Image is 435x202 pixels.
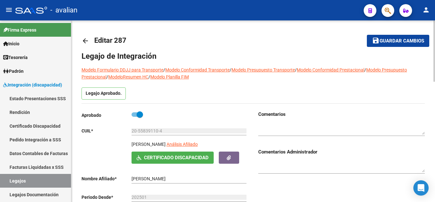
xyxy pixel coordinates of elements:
[3,68,24,75] span: Padrón
[132,152,214,163] button: Certificado Discapacidad
[94,36,126,44] span: Editar 287
[258,148,425,155] h3: Comentarios Administrador
[372,37,380,44] mat-icon: save
[3,40,19,47] span: Inicio
[82,194,132,201] p: Periodo Desde
[82,51,425,61] h1: Legajo de Integración
[132,141,166,148] p: [PERSON_NAME]
[82,175,132,182] p: Nombre Afiliado
[82,112,132,119] p: Aprobado
[82,67,163,72] a: Modelo Formulario DDJJ para Transporte
[367,35,429,47] button: Guardar cambios
[3,81,62,88] span: Integración (discapacidad)
[144,155,209,161] span: Certificado Discapacidad
[108,74,148,79] a: ModeloResumen HC
[82,37,89,45] mat-icon: arrow_back
[3,54,28,61] span: Tesorería
[50,3,77,17] span: - avalian
[165,67,230,72] a: Modelo Conformidad Transporte
[258,111,425,118] h3: Comentarios
[232,67,295,72] a: Modelo Presupuesto Transporte
[167,142,198,147] span: Análisis Afiliado
[5,6,13,14] mat-icon: menu
[82,127,132,134] p: CUIL
[380,38,424,44] span: Guardar cambios
[3,26,36,34] span: Firma Express
[422,6,430,14] mat-icon: person
[82,87,126,100] p: Legajo Aprobado.
[150,74,189,79] a: Modelo Planilla FIM
[297,67,364,72] a: Modelo Conformidad Prestacional
[413,180,429,196] div: Open Intercom Messenger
